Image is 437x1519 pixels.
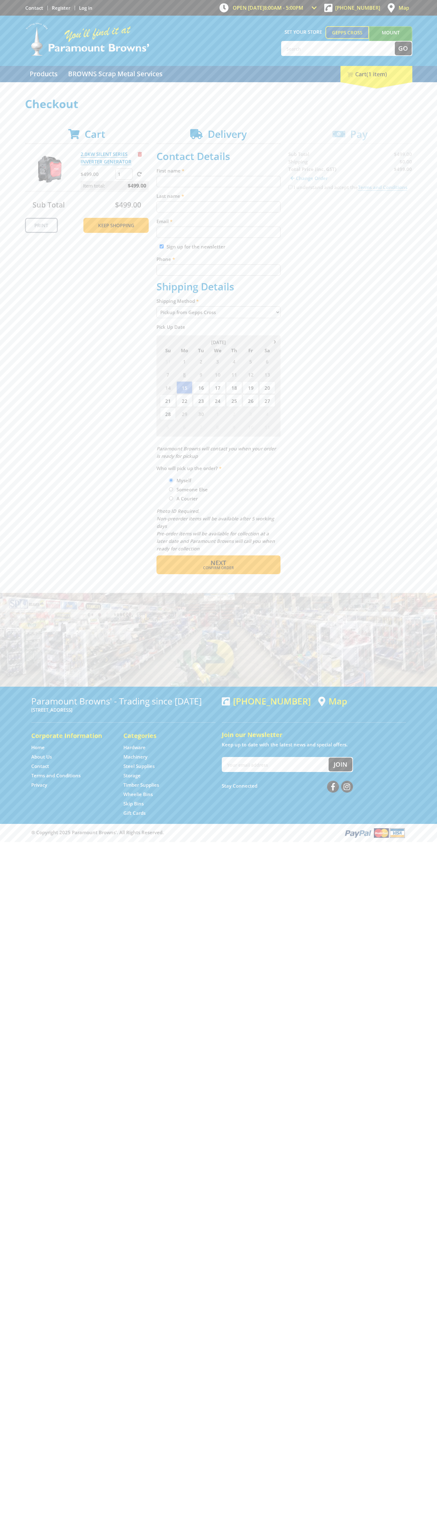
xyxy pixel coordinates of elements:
[156,227,281,238] input: Please enter your email address.
[259,346,275,354] span: Sa
[123,810,146,816] a: Go to the Gift Cards page
[156,297,281,305] label: Shipping Method
[31,763,49,770] a: Go to the Contact page
[281,26,326,38] span: Set your store
[340,66,412,82] div: Cart
[226,368,242,381] span: 11
[226,408,242,420] span: 2
[193,381,209,394] span: 16
[160,346,176,354] span: Su
[85,127,105,141] span: Cart
[31,150,68,188] img: 2.0KW SILENT SERIES INVERTER GENERATOR
[169,496,173,500] input: Please select who will pick up the order.
[193,346,209,354] span: Tu
[156,281,281,293] h2: Shipping Details
[160,408,176,420] span: 28
[193,368,209,381] span: 9
[123,800,144,807] a: Go to the Skip Bins page
[259,421,275,433] span: 11
[222,741,406,748] p: Keep up to date with the latest news and special offers.
[31,772,81,779] a: Go to the Terms and Conditions page
[210,355,226,368] span: 3
[259,394,275,407] span: 27
[176,381,192,394] span: 15
[176,368,192,381] span: 8
[226,355,242,368] span: 4
[210,421,226,433] span: 8
[222,758,329,771] input: Your email address
[160,394,176,407] span: 21
[226,421,242,433] span: 9
[226,381,242,394] span: 18
[156,323,281,331] label: Pick Up Date
[318,696,347,706] a: View a map of Gepps Cross location
[31,706,216,714] p: [STREET_ADDRESS]
[210,381,226,394] span: 17
[156,555,281,574] button: Next Confirm order
[222,696,311,706] div: [PHONE_NUMBER]
[176,355,192,368] span: 1
[81,170,114,178] p: $499.00
[193,408,209,420] span: 30
[160,368,176,381] span: 7
[176,346,192,354] span: Mo
[226,394,242,407] span: 25
[222,730,406,739] h5: Join our Newsletter
[156,255,281,263] label: Phone
[211,339,226,345] span: [DATE]
[25,827,412,839] div: ® Copyright 2025 Paramount Browns'. All Rights Reserved.
[166,243,225,250] label: Sign up for the newsletter
[83,218,149,233] a: Keep Shopping
[176,394,192,407] span: 22
[156,167,281,174] label: First name
[170,566,267,570] span: Confirm order
[243,381,259,394] span: 19
[156,150,281,162] h2: Contact Details
[128,181,146,190] span: $499.00
[160,355,176,368] span: 31
[156,201,281,213] input: Please enter your last name.
[123,731,203,740] h5: Categories
[169,478,173,482] input: Please select who will pick up the order.
[123,744,146,751] a: Go to the Hardware page
[243,355,259,368] span: 5
[369,26,412,50] a: Mount [PERSON_NAME]
[156,192,281,200] label: Last name
[366,70,387,78] span: (1 item)
[52,5,70,11] a: Go to the registration page
[123,772,141,779] a: Go to the Storage page
[160,421,176,433] span: 5
[156,264,281,276] input: Please enter your telephone number.
[208,127,247,141] span: Delivery
[259,368,275,381] span: 13
[123,782,159,788] a: Go to the Timber Supplies page
[325,26,369,39] a: Gepps Cross
[31,754,52,760] a: Go to the About Us page
[233,4,303,11] span: OPEN [DATE]
[193,355,209,368] span: 2
[226,346,242,354] span: Th
[81,151,132,165] a: 2.0KW SILENT SERIES INVERTER GENERATOR
[123,763,155,770] a: Go to the Steel Supplies page
[25,218,58,233] a: Print
[115,200,141,210] span: $499.00
[264,4,303,11] span: 8:00am - 5:00pm
[193,394,209,407] span: 23
[25,66,62,82] a: Go to the Products page
[210,346,226,354] span: We
[243,408,259,420] span: 3
[156,176,281,187] input: Please enter your first name.
[156,218,281,225] label: Email
[25,98,412,110] h1: Checkout
[176,421,192,433] span: 6
[344,827,406,839] img: PayPal, Mastercard, Visa accepted
[31,731,111,740] h5: Corporate Information
[174,493,200,504] label: A Courier
[282,42,395,55] input: Search
[79,5,92,11] a: Log in
[156,445,276,459] em: Paramount Browns will contact you when your order is ready for pickup
[160,381,176,394] span: 14
[243,421,259,433] span: 10
[259,355,275,368] span: 6
[123,754,147,760] a: Go to the Machinery page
